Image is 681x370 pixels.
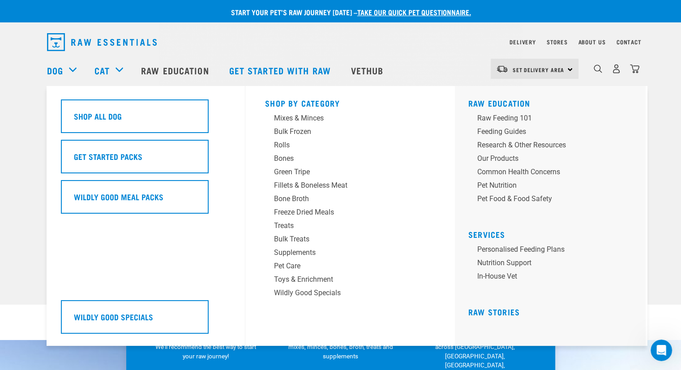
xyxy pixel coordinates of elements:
[477,167,617,177] div: Common Health Concerns
[274,207,414,218] div: Freeze Dried Meals
[274,113,414,124] div: Mixes & Minces
[61,300,231,340] a: Wildly Good Specials
[274,153,414,164] div: Bones
[477,194,617,204] div: Pet Food & Food Safety
[265,234,435,247] a: Bulk Treats
[274,167,414,177] div: Green Tripe
[265,99,435,106] h5: Shop By Category
[274,140,414,151] div: Rolls
[132,52,220,88] a: Raw Education
[468,153,638,167] a: Our Products
[274,180,414,191] div: Fillets & Boneless Meat
[265,180,435,194] a: Fillets & Boneless Meat
[468,194,638,207] a: Pet Food & Food Safety
[468,101,531,105] a: Raw Education
[94,64,110,77] a: Cat
[265,140,435,153] a: Rolls
[274,126,414,137] div: Bulk Frozen
[47,33,157,51] img: Raw Essentials Logo
[265,126,435,140] a: Bulk Frozen
[74,191,163,202] h5: Wildly Good Meal Packs
[651,340,672,361] iframe: Intercom live chat
[265,261,435,274] a: Pet Care
[74,110,122,122] h5: Shop All Dog
[477,180,617,191] div: Pet Nutrition
[477,126,617,137] div: Feeding Guides
[274,220,414,231] div: Treats
[468,180,638,194] a: Pet Nutrition
[220,52,342,88] a: Get started with Raw
[74,151,142,162] h5: Get Started Packs
[477,113,617,124] div: Raw Feeding 101
[47,64,63,77] a: Dog
[274,194,414,204] div: Bone Broth
[265,167,435,180] a: Green Tripe
[496,65,508,73] img: van-moving.png
[468,126,638,140] a: Feeding Guides
[74,311,153,323] h5: Wildly Good Specials
[265,113,435,126] a: Mixes & Minces
[617,40,642,43] a: Contact
[265,247,435,261] a: Supplements
[61,180,231,220] a: Wildly Good Meal Packs
[265,274,435,288] a: Toys & Enrichment
[468,271,638,284] a: In-house vet
[265,207,435,220] a: Freeze Dried Meals
[274,234,414,245] div: Bulk Treats
[468,258,638,271] a: Nutrition Support
[468,167,638,180] a: Common Health Concerns
[630,64,639,73] img: home-icon@2x.png
[547,40,568,43] a: Stores
[342,52,395,88] a: Vethub
[513,68,565,71] span: Set Delivery Area
[468,113,638,126] a: Raw Feeding 101
[510,40,535,43] a: Delivery
[468,230,638,237] h5: Services
[612,64,621,73] img: user.png
[477,140,617,151] div: Research & Other Resources
[40,30,642,55] nav: dropdown navigation
[357,10,471,14] a: take our quick pet questionnaire.
[61,99,231,140] a: Shop All Dog
[594,65,602,73] img: home-icon-1@2x.png
[468,140,638,153] a: Research & Other Resources
[477,153,617,164] div: Our Products
[265,194,435,207] a: Bone Broth
[61,140,231,180] a: Get Started Packs
[468,244,638,258] a: Personalised Feeding Plans
[274,274,414,285] div: Toys & Enrichment
[265,288,435,301] a: Wildly Good Specials
[274,261,414,271] div: Pet Care
[578,40,605,43] a: About Us
[274,247,414,258] div: Supplements
[265,220,435,234] a: Treats
[274,288,414,298] div: Wildly Good Specials
[265,153,435,167] a: Bones
[468,310,520,314] a: Raw Stories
